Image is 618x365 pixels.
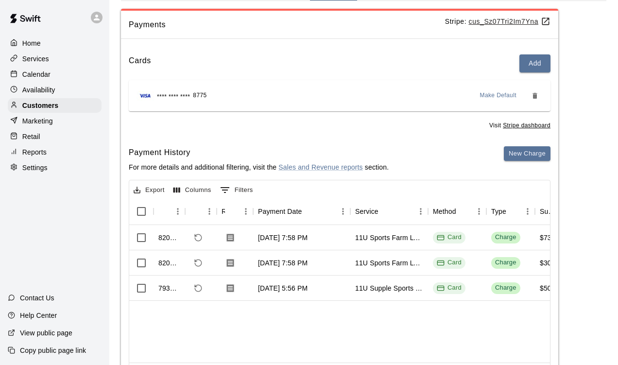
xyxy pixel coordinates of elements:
a: Availability [8,83,102,97]
p: Contact Us [20,293,54,303]
p: Stripe: [445,17,550,27]
p: Help Center [20,311,57,320]
div: Payment Date [258,198,302,225]
div: Receipt [222,198,225,225]
a: Retail [8,129,102,144]
div: 820554 [158,233,180,243]
button: Select columns [171,183,214,198]
div: $300.00 [540,258,565,268]
p: Marketing [22,116,53,126]
div: 793424 [158,283,180,293]
p: Availability [22,85,55,95]
div: Charge [495,258,516,267]
button: Menu [171,204,185,219]
a: Services [8,52,102,66]
a: Home [8,36,102,51]
a: Calendar [8,67,102,82]
button: Menu [413,204,428,219]
button: Menu [239,204,253,219]
a: Customers [8,98,102,113]
button: Sort [190,205,204,218]
img: Credit card brand logo [137,91,154,101]
button: Menu [202,204,217,219]
button: New Charge [504,146,550,161]
button: Menu [472,204,486,219]
button: Add [519,54,550,72]
div: Card [437,233,462,242]
div: Refund [185,198,217,225]
a: cus_Sz07Tri2Im7Yna [469,17,550,25]
div: Card [437,258,462,267]
div: 11U Sports Farm LWR Supple [355,233,423,243]
button: Download Receipt [222,254,239,272]
p: Calendar [22,70,51,79]
div: Subtotal [540,198,555,225]
span: Payments [129,18,445,31]
div: Card [437,283,462,293]
a: Settings [8,160,102,175]
span: Refund payment [190,229,206,246]
button: Menu [520,204,535,219]
div: $73.36 [540,233,561,243]
div: Id [154,198,185,225]
span: Refund payment [190,255,206,271]
button: Remove [527,88,543,104]
p: Reports [22,147,47,157]
div: 820553 [158,258,180,268]
p: View public page [20,328,72,338]
span: 8775 [193,91,206,101]
div: Charge [495,283,516,293]
a: Reports [8,145,102,159]
h6: Payment History [129,146,389,159]
p: Settings [22,163,48,173]
p: Copy public page link [20,346,86,355]
div: Service [355,198,378,225]
button: Download Receipt [222,279,239,297]
div: 11U Sports Farm LWR Supple [355,258,423,268]
span: Refund payment [190,280,206,296]
h6: Cards [129,54,151,72]
div: Receipt [217,198,253,225]
button: Sort [302,205,316,218]
span: Make Default [480,91,517,101]
button: Menu [336,204,350,219]
div: Type [491,198,506,225]
a: Marketing [8,114,102,128]
p: Retail [22,132,40,141]
div: Sep 2, 2025 at 5:56 PM [258,283,308,293]
button: Show filters [218,182,256,198]
button: Export [131,183,167,198]
div: Sep 16, 2025 at 7:58 PM [258,233,308,243]
button: Sort [378,205,392,218]
a: Stripe dashboard [503,122,550,129]
div: Charge [495,233,516,242]
div: Method [433,198,456,225]
p: Customers [22,101,58,110]
button: Sort [506,205,520,218]
button: Sort [158,205,172,218]
div: Sep 16, 2025 at 7:58 PM [258,258,308,268]
p: Home [22,38,41,48]
button: Make Default [476,88,521,104]
p: Services [22,54,49,64]
div: Service [350,198,428,225]
div: Type [486,198,535,225]
p: For more details and additional filtering, visit the section. [129,162,389,172]
div: 11U Supple Sports Farm LWR 2025 [355,283,423,293]
button: Sort [225,205,239,218]
div: Method [428,198,486,225]
button: Sort [456,205,470,218]
button: Download Receipt [222,229,239,246]
a: Sales and Revenue reports [278,163,362,171]
div: $50.00 [540,283,561,293]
